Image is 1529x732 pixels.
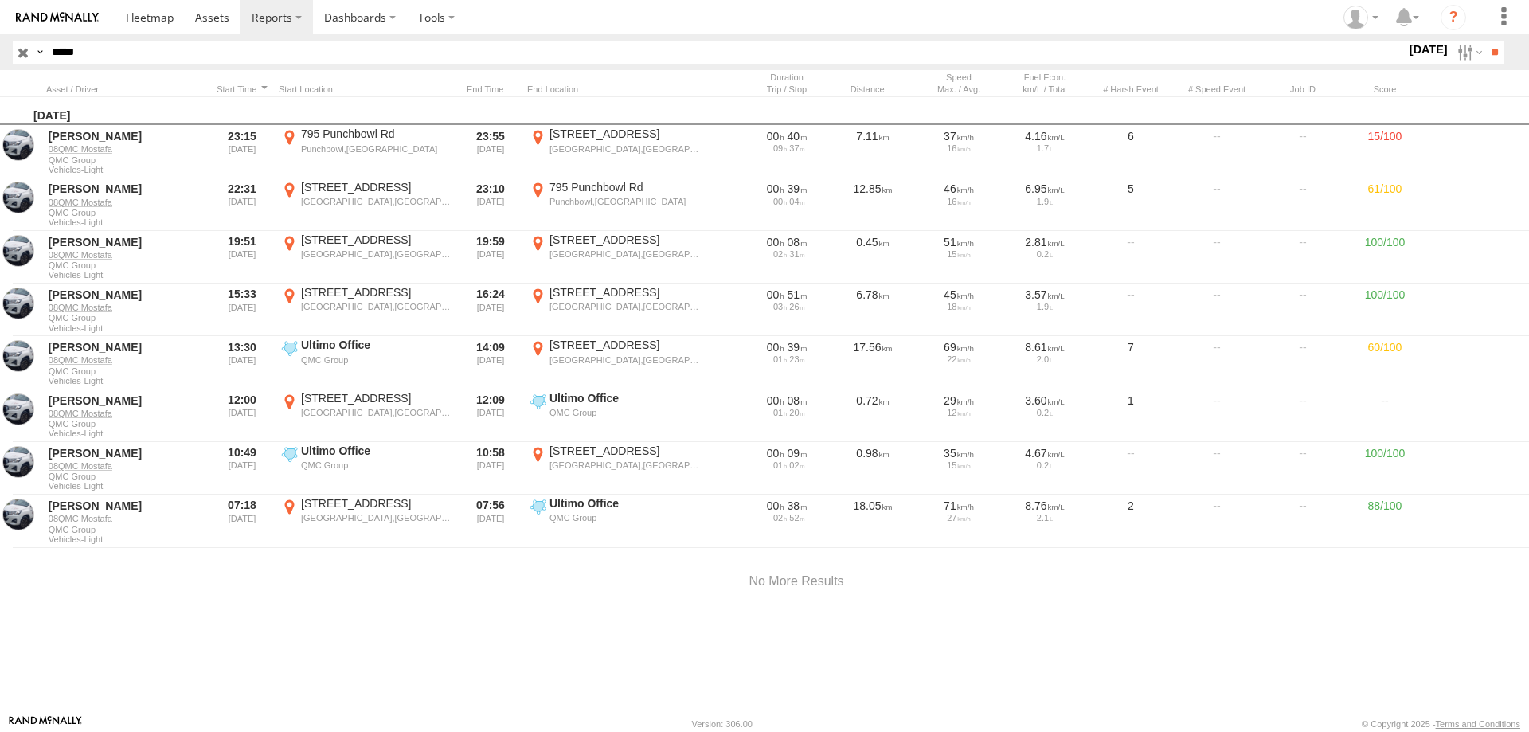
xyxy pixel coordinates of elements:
div: [GEOGRAPHIC_DATA],[GEOGRAPHIC_DATA] [301,512,452,523]
span: QMC Group [49,155,203,165]
div: Ultimo Office [549,496,700,511]
div: [GEOGRAPHIC_DATA],[GEOGRAPHIC_DATA] [301,407,452,418]
div: 16:24 [DATE] [460,285,521,335]
div: 17.56 [833,338,913,387]
span: 01 [773,408,787,417]
span: 09 [773,143,787,153]
div: Muhammad Salman [1338,6,1384,29]
div: 12:09 [DATE] [460,391,521,440]
div: 6 [1091,127,1171,176]
div: [490s] 22/08/2025 19:51 - 22/08/2025 19:59 [749,235,824,249]
a: View Asset in Asset Management [2,393,34,425]
a: Terms and Conditions [1436,719,1520,729]
span: 01 [773,460,787,470]
div: 88/100 [1349,496,1421,546]
span: Filter Results to this Group [49,481,203,491]
a: 08QMC Mostafa [49,354,203,366]
label: Click to View Event Location [279,338,454,387]
div: Click to Sort [460,84,521,95]
div: 3.57 [1007,288,1082,302]
span: 26 [789,302,804,311]
label: Click to View Event Location [279,285,454,335]
span: 08 [788,394,808,407]
div: 6.95 [1007,182,1082,196]
div: [STREET_ADDRESS] [301,285,452,299]
div: 2 [1091,496,1171,546]
div: [PERSON_NAME] [49,340,203,354]
label: Click to View Event Location [279,496,454,546]
div: [STREET_ADDRESS] [301,233,452,247]
div: Click to Sort [212,84,272,95]
div: 795 Punchbowl Rd [301,127,452,141]
div: 35 [921,446,996,460]
div: 18 [921,302,996,311]
div: 15 [921,249,996,259]
span: 00 [767,236,784,249]
div: [3095s] 22/08/2025 15:33 - 22/08/2025 16:24 [749,288,824,302]
a: View Asset in Asset Management [2,340,34,372]
div: 1.9 [1007,302,1082,311]
label: Click to View Event Location [527,338,702,387]
label: Click to View Event Location [527,233,702,282]
img: rand-logo.svg [16,12,99,23]
a: View Asset in Asset Management [2,446,34,478]
div: [GEOGRAPHIC_DATA],[GEOGRAPHIC_DATA] [301,196,452,207]
span: 31 [789,249,804,259]
div: 69 [921,340,996,354]
div: [538s] 22/08/2025 12:00 - 22/08/2025 12:09 [749,393,824,408]
div: [GEOGRAPHIC_DATA],[GEOGRAPHIC_DATA] [301,301,452,312]
span: 01 [773,354,787,364]
div: © Copyright 2025 - [1362,719,1520,729]
label: Click to View Event Location [527,444,702,493]
div: 51 [921,235,996,249]
div: 1.7 [1007,143,1082,153]
div: [2357s] 22/08/2025 13:30 - 22/08/2025 14:09 [749,340,824,354]
a: View Asset in Asset Management [2,288,34,319]
div: 7.11 [833,127,913,176]
div: [PERSON_NAME] [49,129,203,143]
div: 12 [921,408,996,417]
div: Click to Sort [833,84,913,95]
div: 0.98 [833,444,913,493]
span: Filter Results to this Group [49,429,203,438]
div: [STREET_ADDRESS] [301,496,452,511]
a: View Asset in Asset Management [2,129,34,161]
div: 29 [921,393,996,408]
span: QMC Group [49,472,203,481]
a: 08QMC Mostafa [49,143,203,155]
div: 07:18 [DATE] [212,496,272,546]
span: 23 [789,354,804,364]
div: 0.2 [1007,249,1082,259]
div: [GEOGRAPHIC_DATA],[GEOGRAPHIC_DATA] [549,249,700,260]
span: 51 [788,288,808,301]
span: 02 [773,249,787,259]
label: Click to View Event Location [527,496,702,546]
div: [PERSON_NAME] [49,499,203,513]
label: Click to View Event Location [279,127,454,176]
div: 15/100 [1349,127,1421,176]
div: QMC Group [549,407,700,418]
div: QMC Group [549,512,700,523]
a: 08QMC Mostafa [49,302,203,313]
span: 00 [767,447,784,460]
div: 60/100 [1349,338,1421,387]
div: [2414s] 22/08/2025 23:15 - 22/08/2025 23:55 [749,129,824,143]
span: Filter Results to this Group [49,376,203,386]
a: Visit our Website [9,716,82,732]
span: 09 [788,447,808,460]
label: Click to View Event Location [527,285,702,335]
div: 8.61 [1007,340,1082,354]
span: QMC Group [49,208,203,217]
div: [STREET_ADDRESS] [301,391,452,405]
div: Ultimo Office [549,391,700,405]
div: Ultimo Office [301,444,452,458]
div: 15 [921,460,996,470]
span: 00 [767,499,784,512]
div: Click to Sort [46,84,205,95]
span: 00 [767,182,784,195]
div: [PERSON_NAME] [49,182,203,196]
div: Ultimo Office [301,338,452,352]
div: 100/100 [1349,233,1421,282]
div: Punchbowl,[GEOGRAPHIC_DATA] [549,196,700,207]
div: 15:33 [DATE] [212,285,272,335]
